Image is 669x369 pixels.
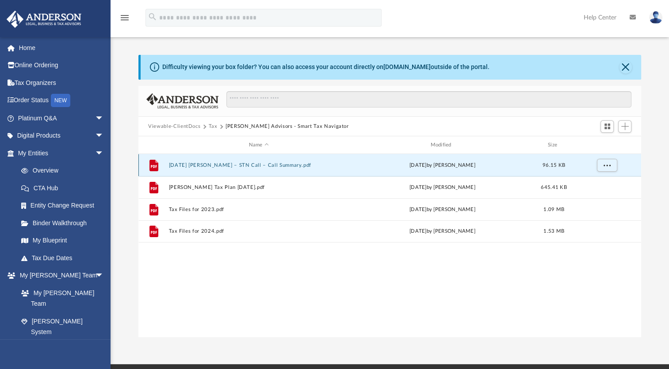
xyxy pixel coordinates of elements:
[95,127,113,145] span: arrow_drop_down
[148,12,157,22] i: search
[169,162,349,168] button: [DATE] [PERSON_NAME] – STN Call – Call Summary.pdf
[6,144,117,162] a: My Entitiesarrow_drop_down
[209,123,218,131] button: Tax
[575,141,637,149] div: id
[226,91,631,108] input: Search files and folders
[12,197,117,215] a: Entity Change Request
[169,228,349,234] button: Tax Files for 2024.pdf
[95,267,113,285] span: arrow_drop_down
[119,17,130,23] a: menu
[95,109,113,127] span: arrow_drop_down
[352,141,532,149] div: Modified
[543,229,564,234] span: 1.53 MB
[619,61,632,73] button: Close
[51,94,70,107] div: NEW
[95,144,113,162] span: arrow_drop_down
[352,227,532,235] div: [DATE] by [PERSON_NAME]
[226,123,349,131] button: [PERSON_NAME] Advisors - Smart Tax Navigator
[168,141,348,149] div: Name
[12,232,113,250] a: My Blueprint
[6,74,117,92] a: Tax Organizers
[119,12,130,23] i: menu
[6,92,117,110] a: Order StatusNEW
[543,163,565,168] span: 96.15 KB
[618,120,631,133] button: Add
[600,120,614,133] button: Switch to Grid View
[543,207,564,212] span: 1.09 MB
[4,11,84,28] img: Anderson Advisors Platinum Portal
[6,39,117,57] a: Home
[142,141,164,149] div: id
[541,185,566,190] span: 645.41 KB
[162,62,489,72] div: Difficulty viewing your box folder? You can also access your account directly on outside of the p...
[169,207,349,212] button: Tax Files for 2023.pdf
[597,159,617,172] button: More options
[12,162,117,180] a: Overview
[12,249,117,267] a: Tax Due Dates
[352,184,532,192] div: [DATE] by [PERSON_NAME]
[12,179,117,197] a: CTA Hub
[6,267,113,284] a: My [PERSON_NAME] Teamarrow_drop_down
[12,312,113,341] a: [PERSON_NAME] System
[536,141,572,149] div: Size
[6,127,117,145] a: Digital Productsarrow_drop_down
[649,11,662,24] img: User Pic
[6,57,117,74] a: Online Ordering
[383,63,431,70] a: [DOMAIN_NAME]
[148,123,200,131] button: Viewable-ClientDocs
[138,154,641,337] div: grid
[352,161,532,169] div: [DATE] by [PERSON_NAME]
[12,284,108,312] a: My [PERSON_NAME] Team
[6,109,117,127] a: Platinum Q&Aarrow_drop_down
[352,206,532,214] div: [DATE] by [PERSON_NAME]
[12,214,117,232] a: Binder Walkthrough
[169,184,349,190] button: [PERSON_NAME] Tax Plan [DATE].pdf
